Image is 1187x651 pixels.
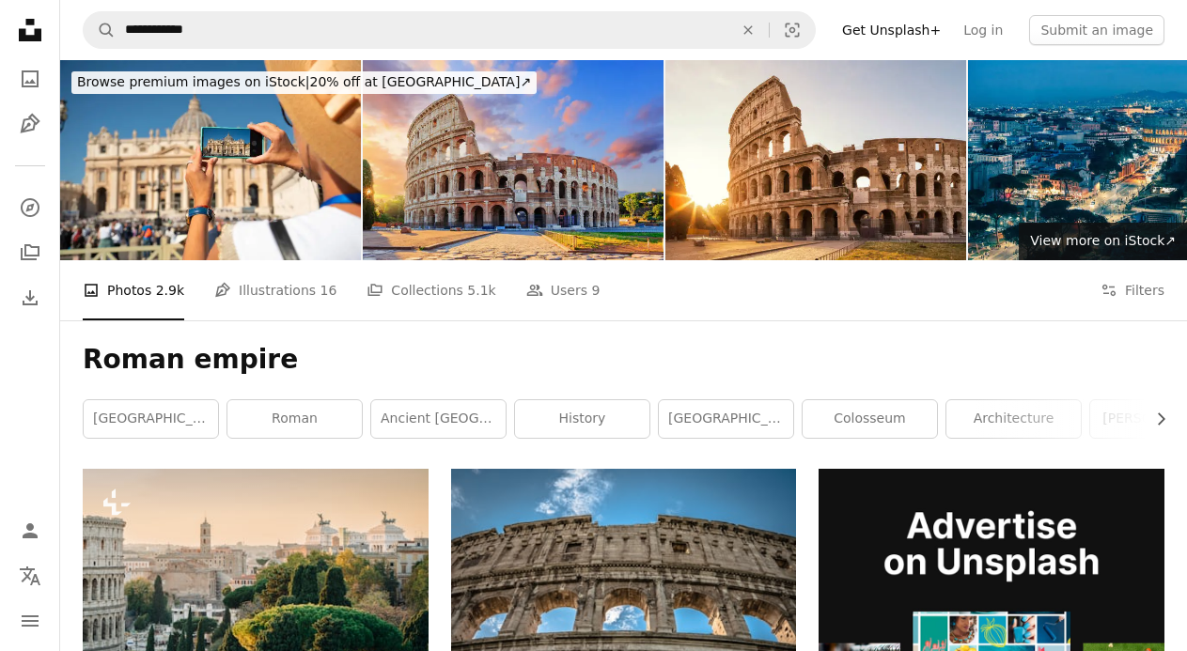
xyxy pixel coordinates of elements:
[946,400,1081,438] a: architecture
[467,280,495,301] span: 5.1k
[84,12,116,48] button: Search Unsplash
[515,400,649,438] a: history
[11,512,49,550] a: Log in / Sign up
[11,279,49,317] a: Download History
[1101,260,1164,320] button: Filters
[11,557,49,595] button: Language
[320,280,337,301] span: 16
[11,234,49,271] a: Collections
[77,74,309,89] span: Browse premium images on iStock |
[11,189,49,226] a: Explore
[659,400,793,438] a: [GEOGRAPHIC_DATA]
[1019,223,1187,260] a: View more on iStock↗
[727,12,769,48] button: Clear
[11,60,49,98] a: Photos
[83,576,429,593] a: a view of a city from a hill
[591,280,600,301] span: 9
[11,602,49,640] button: Menu
[84,400,218,438] a: [GEOGRAPHIC_DATA]
[227,400,362,438] a: roman
[214,260,336,320] a: Illustrations 16
[11,105,49,143] a: Illustrations
[803,400,937,438] a: colosseum
[1029,15,1164,45] button: Submit an image
[451,590,797,607] a: Coliseum, Rome
[665,60,966,260] img: Coliseum, Rome, Italy
[60,60,361,260] img: Women takes a photo with a smartphone of the St. Peter's Basilica in Vatican City, Rome, Italy
[371,400,506,438] a: ancient [GEOGRAPHIC_DATA]
[526,260,601,320] a: Users 9
[952,15,1014,45] a: Log in
[831,15,952,45] a: Get Unsplash+
[1030,233,1176,248] span: View more on iStock ↗
[83,11,816,49] form: Find visuals sitewide
[60,60,548,105] a: Browse premium images on iStock|20% off at [GEOGRAPHIC_DATA]↗
[77,74,531,89] span: 20% off at [GEOGRAPHIC_DATA] ↗
[1144,400,1164,438] button: scroll list to the right
[363,60,664,260] img: Rome, Italy. The Colosseum or Coliseum at sunrise.
[367,260,495,320] a: Collections 5.1k
[770,12,815,48] button: Visual search
[83,343,1164,377] h1: Roman empire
